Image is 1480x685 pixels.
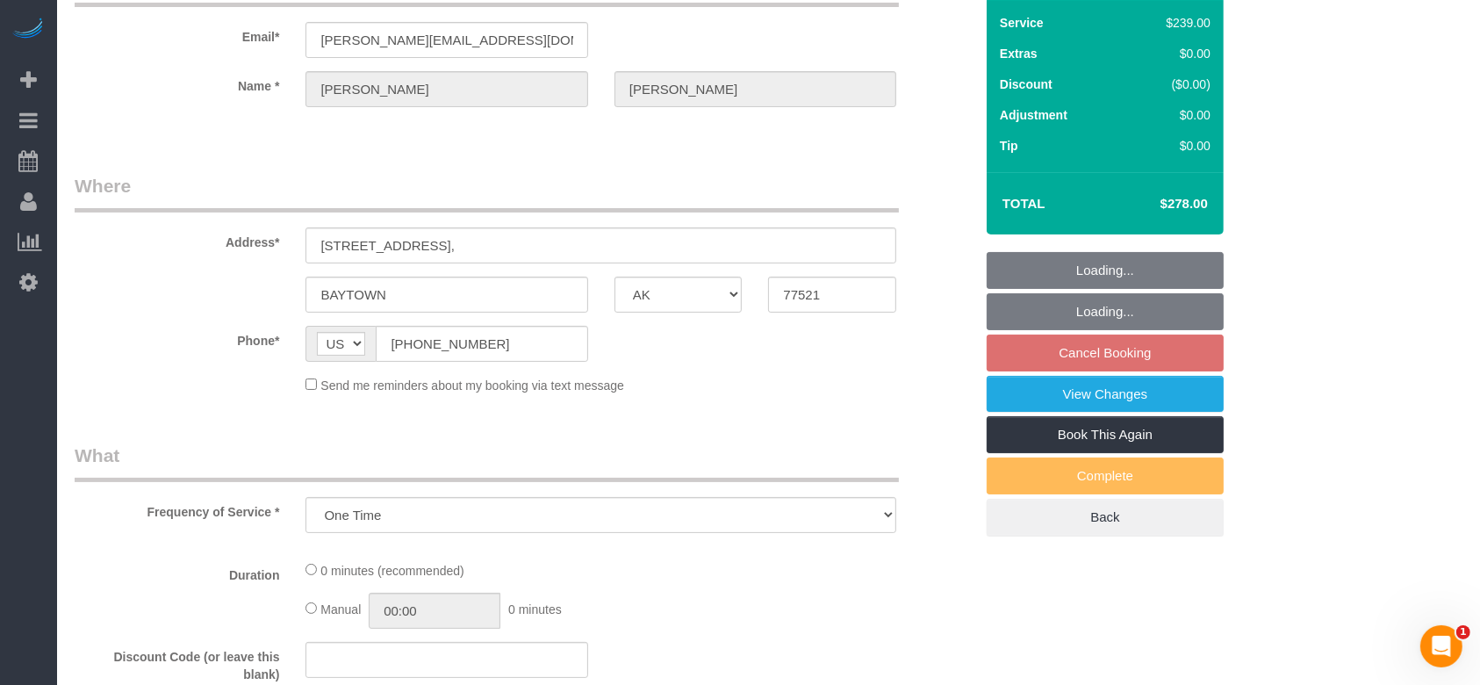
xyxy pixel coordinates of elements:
label: Adjustment [1000,106,1067,124]
a: View Changes [987,376,1224,413]
label: Email* [61,22,292,46]
div: $0.00 [1129,45,1211,62]
input: City* [305,277,587,313]
label: Service [1000,14,1044,32]
div: $0.00 [1129,137,1211,155]
span: Send me reminders about my booking via text message [320,379,624,393]
label: Discount [1000,76,1053,93]
legend: Where [75,173,899,213]
input: First Name* [305,71,587,107]
span: Manual [320,602,361,616]
a: Book This Again [987,416,1224,453]
label: Tip [1000,137,1018,155]
img: Automaid Logo [11,18,46,42]
div: ($0.00) [1129,76,1211,93]
div: $239.00 [1129,14,1211,32]
strong: Total [1002,196,1045,211]
div: $0.00 [1129,106,1211,124]
span: 0 minutes (recommended) [320,564,463,578]
input: Zip Code* [768,277,896,313]
label: Name * [61,71,292,95]
label: Phone* [61,326,292,350]
label: Frequency of Service * [61,497,292,521]
input: Phone* [376,326,587,362]
a: Back [987,499,1224,536]
label: Discount Code (or leave this blank) [61,642,292,683]
label: Extras [1000,45,1038,62]
iframe: Intercom live chat [1420,625,1462,667]
legend: What [75,443,899,482]
span: 0 minutes [508,602,562,616]
span: 1 [1456,625,1470,639]
h4: $278.00 [1108,197,1208,212]
label: Address* [61,227,292,251]
input: Last Name* [614,71,896,107]
input: Email* [305,22,587,58]
label: Duration [61,560,292,584]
